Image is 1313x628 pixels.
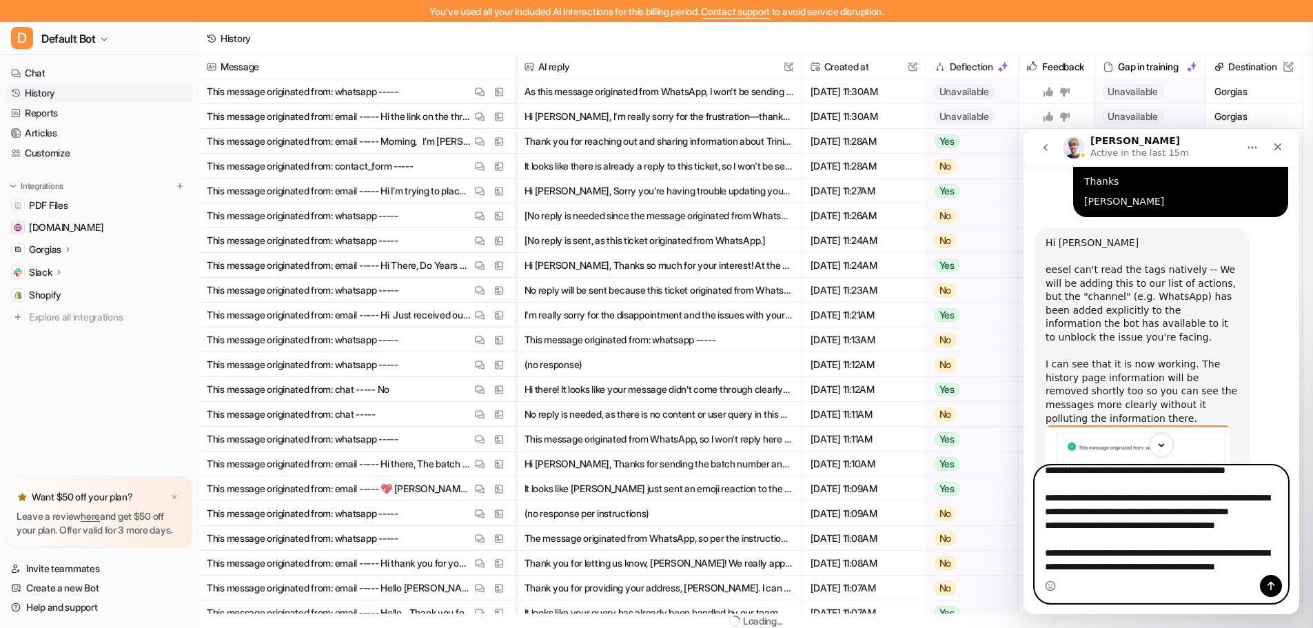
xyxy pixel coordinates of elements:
[207,402,376,427] p: This message originated from: chat -----
[525,476,793,501] button: It looks like [PERSON_NAME] just sent an emoji reaction to the previous message. No response is n...
[926,253,1011,278] button: Yes
[6,143,192,163] a: Customize
[525,129,793,154] button: Thank you for reaching out and sharing information about Trinity Partners’ botanical and function...
[207,600,471,625] p: This message originated from: email ----- Hello, Thank you for your email. I am currently out of ...
[525,253,793,278] button: Hi [PERSON_NAME], Thanks so much for your interest! At the moment, Years does not offer their mea...
[935,358,957,372] span: No
[207,104,471,129] p: This message originated from: email ----- Hi the link on the three lines doesn’t work. It just sa...
[935,531,957,545] span: No
[926,501,1011,526] button: No
[207,129,471,154] p: This message originated from: email ----- Morning, I’m [PERSON_NAME], Sales Director at Trinity P...
[14,245,22,254] img: Gorgias
[926,129,1011,154] button: Yes
[808,179,920,203] span: [DATE] 11:27AM
[14,201,22,210] img: PDF Files
[950,54,993,79] h2: Deflection
[935,407,957,421] span: No
[935,383,959,396] span: Yes
[808,253,920,278] span: [DATE] 11:24AM
[1212,54,1296,79] span: Destination
[935,259,959,272] span: Yes
[935,581,957,595] span: No
[808,402,920,427] span: [DATE] 11:11AM
[14,223,22,232] img: help.years.com
[32,490,133,504] p: Want $50 off your plan?
[926,278,1011,303] button: No
[926,576,1011,600] button: No
[1042,54,1084,79] h2: Feedback
[808,79,920,104] span: [DATE] 11:30AM
[207,154,414,179] p: This message originated from: contact_form -----
[6,578,192,598] a: Create a new Bot
[935,457,959,471] span: Yes
[207,79,398,104] p: This message originated from: whatsapp -----
[525,452,793,476] button: Hi [PERSON_NAME], Thanks for sending the batch number and explaining your request. You can manage...
[808,352,920,377] span: [DATE] 11:12AM
[926,377,1011,402] button: Yes
[525,104,793,129] button: Hi [PERSON_NAME], I'm really sorry for the frustration—thanks for letting us know the link isn't ...
[207,551,471,576] p: This message originated from: email ----- Hi thank you for your reply 😊 I will send the email now...
[6,598,192,617] a: Help and support
[926,154,1011,179] button: No
[926,551,1011,576] button: No
[6,179,68,193] button: Integrations
[525,278,793,303] button: No reply will be sent because this ticket originated from WhatsApp, as per the provided instructi...
[525,402,793,427] button: No reply is needed, as there is no content or user query in this message.
[6,559,192,578] a: Invite teammates
[926,402,1011,427] button: No
[926,526,1011,551] button: No
[525,427,793,452] button: This message originated from WhatsApp, so I won't reply here as per the support guidelines. If yo...
[29,199,68,212] span: PDF Files
[926,476,1011,501] button: Yes
[207,501,398,526] p: This message originated from: whatsapp -----
[935,110,994,123] span: Unavailable
[21,181,63,192] p: Integrations
[207,377,389,402] p: This message originated from: chat ----- No
[926,600,1011,625] button: Yes
[808,154,920,179] span: [DATE] 11:28AM
[808,576,920,600] span: [DATE] 11:07AM
[926,179,1011,203] button: Yes
[6,196,192,215] a: PDF FilesPDF Files
[6,103,192,123] a: Reports
[525,179,793,203] button: Hi [PERSON_NAME], Sorry you’re having trouble updating your card details—thanks for letting us kn...
[207,228,398,253] p: This message originated from: whatsapp -----
[207,179,471,203] p: This message originated from: email ----- Hi I’m trying to place an order for delivery 5/9 and ne...
[935,432,959,446] span: Yes
[808,501,920,526] span: [DATE] 11:09AM
[808,526,920,551] span: [DATE] 11:08AM
[808,104,920,129] span: [DATE] 11:30AM
[525,203,793,228] button: [No reply is needed since the message originated from WhatsApp.]
[207,278,398,303] p: This message originated from: whatsapp -----
[29,243,61,256] p: Gorgias
[6,285,192,305] a: ShopifyShopify
[743,614,782,628] div: Loading...
[808,327,920,352] span: [DATE] 11:13AM
[525,377,793,402] button: Hi there! It looks like your message didn’t come through clearly—could you please let me know how...
[926,452,1011,476] button: Yes
[926,303,1011,327] button: Yes
[525,327,793,352] button: This message originated from: whatsapp -----
[525,154,793,179] button: It looks like there is already a reply to this ticket, so I won't be sending another response as ...
[525,228,793,253] button: [No reply is sent, as this ticket originated from WhatsApp.]
[935,482,959,496] span: Yes
[935,308,959,322] span: Yes
[1212,79,1296,104] span: Gorgias
[207,526,398,551] p: This message originated from: whatsapp -----
[17,509,181,537] p: Leave a review and get $50 off your plan. Offer valid for 3 more days.
[935,507,957,520] span: No
[525,501,793,526] button: (no response per instructions)
[808,203,920,228] span: [DATE] 11:26AM
[207,476,471,501] p: This message originated from: email ----- 💖 [PERSON_NAME] reacted via Gmail [[URL][DOMAIN_NAME]
[29,288,61,302] span: Shopify
[808,600,920,625] span: [DATE] 11:07AM
[525,526,793,551] button: The message originated from WhatsApp, so per the instructions, I should not reply to this ticket.
[207,303,471,327] p: This message originated from: email ----- Hi Just received our first delivery for 7 days. Totally...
